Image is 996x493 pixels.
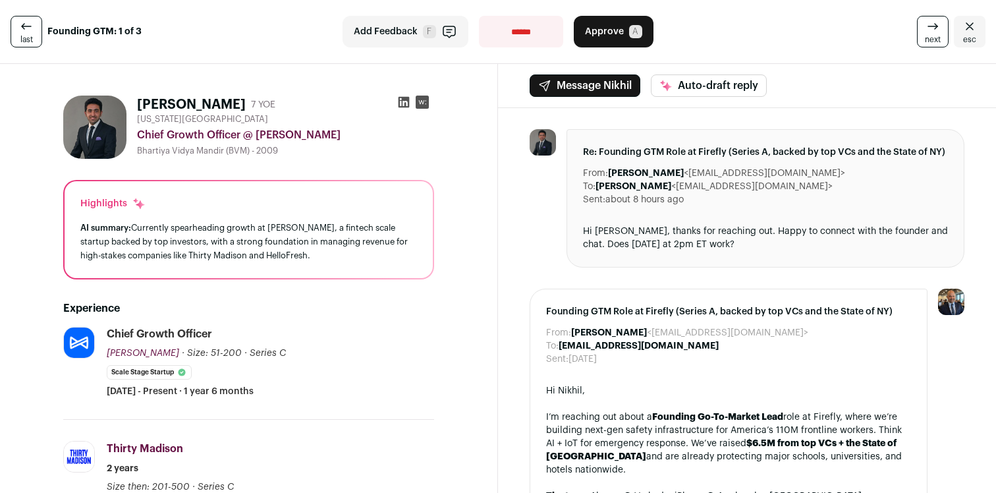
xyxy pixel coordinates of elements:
h1: [PERSON_NAME] [137,96,246,114]
strong: Founding Go-To-Market Lead [652,413,783,422]
h2: Experience [63,301,434,316]
li: Scale Stage Startup [107,365,192,380]
span: Add Feedback [354,25,418,38]
div: Currently spearheading growth at [PERSON_NAME], a fintech scale startup backed by top investors, ... [80,221,417,262]
span: Thirty Madison [107,444,183,454]
div: Chief Growth Officer [107,327,212,341]
b: [PERSON_NAME] [571,328,647,337]
div: Hi [PERSON_NAME], thanks for reaching out. Happy to connect with the founder and chat. Does [DATE... [583,225,948,251]
div: Hi Nikhil, [546,384,911,397]
span: [US_STATE][GEOGRAPHIC_DATA] [137,114,268,125]
button: Message Nikhil [530,74,640,97]
div: 7 YOE [251,98,275,111]
span: last [20,34,33,45]
dt: From: [546,326,571,339]
strong: Founding GTM: 1 of 3 [47,25,142,38]
span: esc [963,34,976,45]
div: Highlights [80,197,146,210]
dt: Sent: [546,353,568,366]
span: [DATE] - Present · 1 year 6 months [107,385,254,398]
b: [EMAIL_ADDRESS][DOMAIN_NAME] [559,341,719,351]
a: next [917,16,949,47]
span: 2 years [107,462,138,475]
span: A [629,25,642,38]
dt: To: [546,339,559,353]
img: e4dc400fa70eb7ad5501a7e13a61db0b95e1cf530b3141a9aca8d8101cf9d31a.jpg [64,442,94,472]
button: Add Feedback F [343,16,468,47]
dd: <[EMAIL_ADDRESS][DOMAIN_NAME]> [608,167,845,180]
a: last [11,16,42,47]
img: 0b7f0d6e67e1540d5c7aa60ef1ddf4f965472c7e9e325c789be39d4528e9db0e.jpg [530,129,556,156]
img: 0b7f0d6e67e1540d5c7aa60ef1ddf4f965472c7e9e325c789be39d4528e9db0e.jpg [63,96,126,159]
img: 18202275-medium_jpg [938,289,964,315]
span: Series C [250,349,286,358]
dt: Sent: [583,193,605,206]
span: Founding GTM Role at Firefly (Series A, backed by top VCs and the State of NY) [546,305,911,318]
dt: To: [583,180,595,193]
a: Close [954,16,985,47]
dt: From: [583,167,608,180]
b: [PERSON_NAME] [595,182,671,191]
div: I’m reaching out about a role at Firefly, where we’re building next-gen safety infrastructure for... [546,411,911,477]
b: [PERSON_NAME] [608,169,684,178]
button: Approve A [574,16,653,47]
dd: <[EMAIL_ADDRESS][DOMAIN_NAME]> [571,326,808,339]
span: F [423,25,436,38]
span: next [925,34,941,45]
span: AI summary: [80,223,131,232]
img: 5dac5afc77da6ab926b33518801feb8f9b0d7c67f50e6ecfb86b11626610156b.jpg [64,328,94,358]
span: Size then: 201-500 [107,482,190,492]
span: · Size: 51-200 [182,349,242,358]
div: Bhartiya Vidya Mandir (BVM) - 2009 [137,146,434,156]
dd: about 8 hours ago [605,193,684,206]
button: Auto-draft reply [651,74,767,97]
span: · [244,347,247,360]
span: Series C [198,482,234,492]
dd: <[EMAIL_ADDRESS][DOMAIN_NAME]> [595,180,833,193]
dd: [DATE] [568,353,597,366]
div: Chief Growth Officer @ [PERSON_NAME] [137,127,434,143]
span: [PERSON_NAME] [107,349,179,358]
span: Re: Founding GTM Role at Firefly (Series A, backed by top VCs and the State of NY) [583,146,948,159]
span: Approve [585,25,624,38]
